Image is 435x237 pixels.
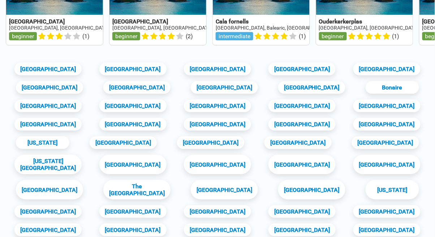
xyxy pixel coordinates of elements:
[90,136,157,149] a: [GEOGRAPHIC_DATA]
[99,224,167,236] a: [GEOGRAPHIC_DATA]
[366,81,419,94] a: Bonaire
[14,100,82,112] a: [GEOGRAPHIC_DATA]
[353,224,421,236] a: [GEOGRAPHIC_DATA]
[99,100,167,112] a: [GEOGRAPHIC_DATA]
[184,118,251,131] a: [GEOGRAPHIC_DATA]
[268,155,336,174] a: [GEOGRAPHIC_DATA]
[184,100,251,112] a: [GEOGRAPHIC_DATA]
[268,63,336,75] a: [GEOGRAPHIC_DATA]
[184,155,251,174] a: [GEOGRAPHIC_DATA]
[99,155,167,174] a: [GEOGRAPHIC_DATA]
[16,81,83,94] a: [GEOGRAPHIC_DATA]
[366,180,419,199] a: [US_STATE]
[14,155,82,174] a: [US_STATE][GEOGRAPHIC_DATA]
[352,136,419,149] a: [GEOGRAPHIC_DATA]
[14,224,82,236] a: [GEOGRAPHIC_DATA]
[16,136,69,149] a: [US_STATE]
[191,180,258,199] a: [GEOGRAPHIC_DATA]
[353,100,421,112] a: [GEOGRAPHIC_DATA]
[353,118,421,131] a: [GEOGRAPHIC_DATA]
[184,63,251,75] a: [GEOGRAPHIC_DATA]
[264,136,332,149] a: [GEOGRAPHIC_DATA]
[99,63,167,75] a: [GEOGRAPHIC_DATA]
[184,205,251,218] a: [GEOGRAPHIC_DATA]
[278,81,345,94] a: [GEOGRAPHIC_DATA]
[14,118,82,131] a: [GEOGRAPHIC_DATA]
[191,81,258,94] a: [GEOGRAPHIC_DATA]
[184,224,251,236] a: [GEOGRAPHIC_DATA]
[353,155,421,174] a: [GEOGRAPHIC_DATA]
[103,81,171,94] a: [GEOGRAPHIC_DATA]
[99,205,167,218] a: [GEOGRAPHIC_DATA]
[278,180,345,199] a: [GEOGRAPHIC_DATA]
[14,63,82,75] a: [GEOGRAPHIC_DATA]
[16,180,83,199] a: [GEOGRAPHIC_DATA]
[99,118,167,131] a: [GEOGRAPHIC_DATA]
[268,205,336,218] a: [GEOGRAPHIC_DATA]
[353,205,421,218] a: [GEOGRAPHIC_DATA]
[353,63,421,75] a: [GEOGRAPHIC_DATA]
[103,180,171,199] a: The [GEOGRAPHIC_DATA]
[268,224,336,236] a: [GEOGRAPHIC_DATA]
[268,100,336,112] a: [GEOGRAPHIC_DATA]
[268,118,336,131] a: [GEOGRAPHIC_DATA]
[14,205,82,218] a: [GEOGRAPHIC_DATA]
[177,136,244,149] a: [GEOGRAPHIC_DATA]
